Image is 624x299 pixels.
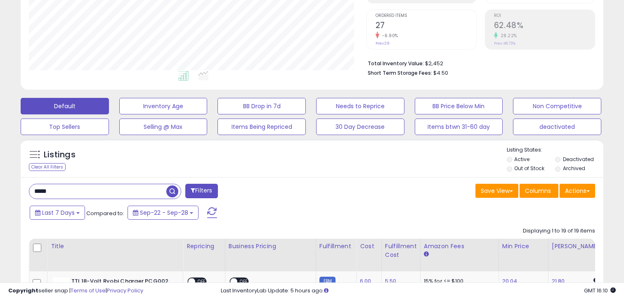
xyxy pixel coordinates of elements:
[229,242,312,251] div: Business Pricing
[8,287,38,294] strong: Copyright
[513,119,601,135] button: deactivated
[221,287,616,295] div: Last InventoryLab Update: 5 hours ago.
[376,21,476,32] h2: 27
[316,98,404,114] button: Needs to Reprice
[140,209,188,217] span: Sep-22 - Sep-28
[475,184,518,198] button: Save View
[187,242,222,251] div: Repricing
[502,242,545,251] div: Min Price
[8,287,143,295] div: seller snap | |
[520,184,558,198] button: Columns
[217,98,306,114] button: BB Drop in 7d
[319,242,353,251] div: Fulfillment
[44,149,76,161] h5: Listings
[498,33,517,39] small: 28.22%
[30,206,85,220] button: Last 7 Days
[376,41,390,46] small: Prev: 29
[119,119,208,135] button: Selling @ Max
[424,251,429,258] small: Amazon Fees.
[217,119,306,135] button: Items Being Repriced
[119,98,208,114] button: Inventory Age
[494,41,515,46] small: Prev: 48.73%
[185,184,217,198] button: Filters
[563,165,585,172] label: Archived
[42,209,75,217] span: Last 7 Days
[107,287,143,294] a: Privacy Policy
[360,242,378,251] div: Cost
[385,242,417,259] div: Fulfillment Cost
[86,209,124,217] span: Compared to:
[494,21,595,32] h2: 62.48%
[379,33,398,39] small: -6.90%
[513,98,601,114] button: Non Competitive
[424,242,495,251] div: Amazon Fees
[415,119,503,135] button: Items btwn 31-60 day
[376,14,476,18] span: Ordered Items
[51,242,180,251] div: Title
[433,69,448,77] span: $4.50
[368,60,424,67] b: Total Inventory Value:
[552,242,601,251] div: [PERSON_NAME]
[560,184,595,198] button: Actions
[525,187,551,195] span: Columns
[514,165,544,172] label: Out of Stock
[514,156,529,163] label: Active
[21,98,109,114] button: Default
[71,287,106,294] a: Terms of Use
[507,146,604,154] p: Listing States:
[316,119,404,135] button: 30 Day Decrease
[29,163,66,171] div: Clear All Filters
[368,58,589,68] li: $2,452
[21,119,109,135] button: Top Sellers
[368,69,432,76] b: Short Term Storage Fees:
[415,98,503,114] button: BB Price Below Min
[523,227,595,235] div: Displaying 1 to 19 of 19 items
[584,287,616,294] span: 2025-10-6 16:10 GMT
[494,14,595,18] span: ROI
[563,156,594,163] label: Deactivated
[128,206,199,220] button: Sep-22 - Sep-28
